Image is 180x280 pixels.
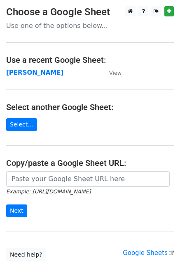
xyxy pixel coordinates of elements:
h3: Choose a Google Sheet [6,6,174,18]
h4: Select another Google Sheet: [6,102,174,112]
h4: Use a recent Google Sheet: [6,55,174,65]
input: Paste your Google Sheet URL here [6,171,170,187]
small: View [109,70,122,76]
input: Next [6,204,27,217]
a: Select... [6,118,37,131]
a: View [101,69,122,76]
h4: Copy/paste a Google Sheet URL: [6,158,174,168]
p: Use one of the options below... [6,21,174,30]
small: Example: [URL][DOMAIN_NAME] [6,188,91,195]
a: Google Sheets [123,249,174,257]
a: [PERSON_NAME] [6,69,63,76]
a: Need help? [6,248,46,261]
